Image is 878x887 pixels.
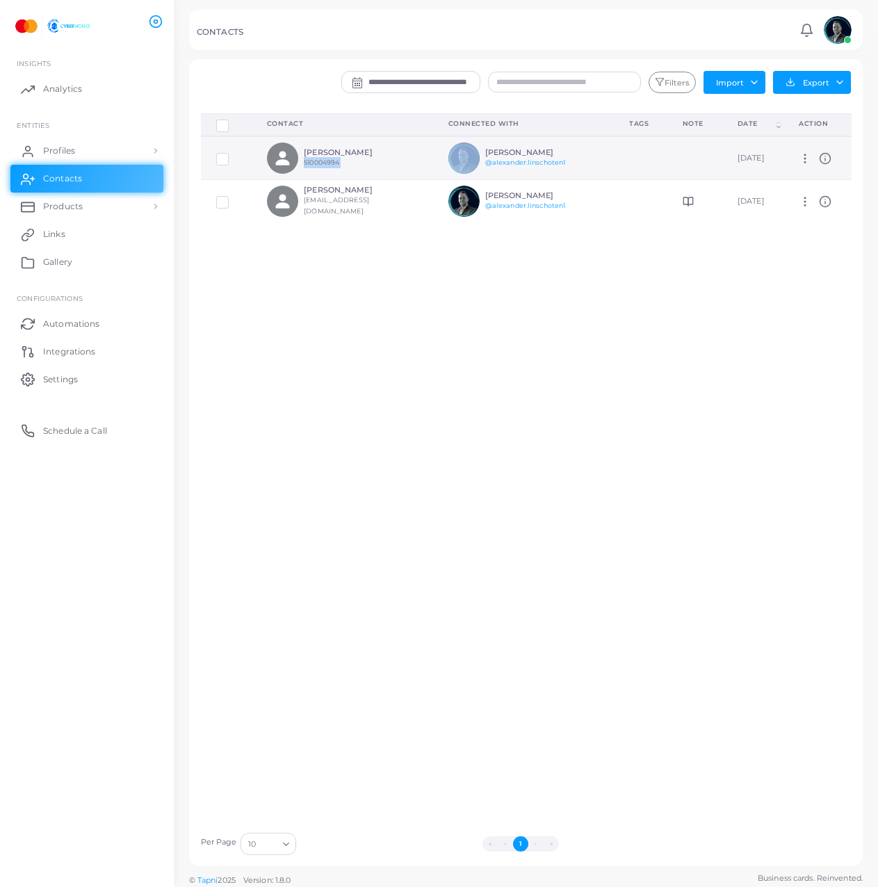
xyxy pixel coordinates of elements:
[43,318,99,330] span: Automations
[10,337,163,365] a: Integrations
[758,872,863,884] span: Business cards. Reinvented.
[17,121,49,129] span: ENTITIES
[485,202,565,209] a: @alexander.linschoten1
[10,365,163,393] a: Settings
[13,13,90,39] img: logo
[273,149,292,168] svg: person fill
[241,833,296,855] div: Search for option
[448,119,599,129] div: Connected With
[267,119,418,129] div: Contact
[799,119,836,129] div: action
[257,836,277,852] input: Search for option
[43,172,82,185] span: Contacts
[485,148,587,157] h6: [PERSON_NAME]
[17,294,83,302] span: Configurations
[243,875,291,885] span: Version: 1.8.0
[197,875,218,885] a: Tapni
[738,119,774,129] div: Date
[43,425,107,437] span: Schedule a Call
[304,196,369,215] small: [EMAIL_ADDRESS][DOMAIN_NAME]
[197,27,243,37] h5: CONTACTS
[43,345,95,358] span: Integrations
[485,191,587,200] h6: [PERSON_NAME]
[738,196,768,207] div: [DATE]
[629,119,652,129] div: Tags
[10,220,163,248] a: Links
[43,228,65,241] span: Links
[304,158,339,166] small: 510004994
[448,143,480,174] img: avatar
[448,186,480,217] img: avatar
[649,72,696,94] button: Filters
[43,145,75,157] span: Profiles
[43,200,83,213] span: Products
[485,158,565,166] a: @alexander.linschoten1
[300,836,740,852] ul: Pagination
[189,874,291,886] span: ©
[43,373,78,386] span: Settings
[738,153,768,164] div: [DATE]
[683,119,707,129] div: Note
[10,165,163,193] a: Contacts
[248,837,256,852] span: 10
[43,256,72,268] span: Gallery
[513,836,528,852] button: Go to page 1
[17,59,51,67] span: INSIGHTS
[10,137,163,165] a: Profiles
[10,309,163,337] a: Automations
[820,16,855,44] a: avatar
[824,16,852,44] img: avatar
[201,837,237,848] label: Per Page
[201,113,252,136] th: Row-selection
[704,71,765,93] button: Import
[773,71,851,94] button: Export
[304,148,406,157] h6: [PERSON_NAME]
[273,192,292,211] svg: person fill
[43,83,82,95] span: Analytics
[10,416,163,444] a: Schedule a Call
[304,186,406,195] h6: [PERSON_NAME]
[218,874,235,886] span: 2025
[10,75,163,103] a: Analytics
[10,248,163,276] a: Gallery
[10,193,163,220] a: Products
